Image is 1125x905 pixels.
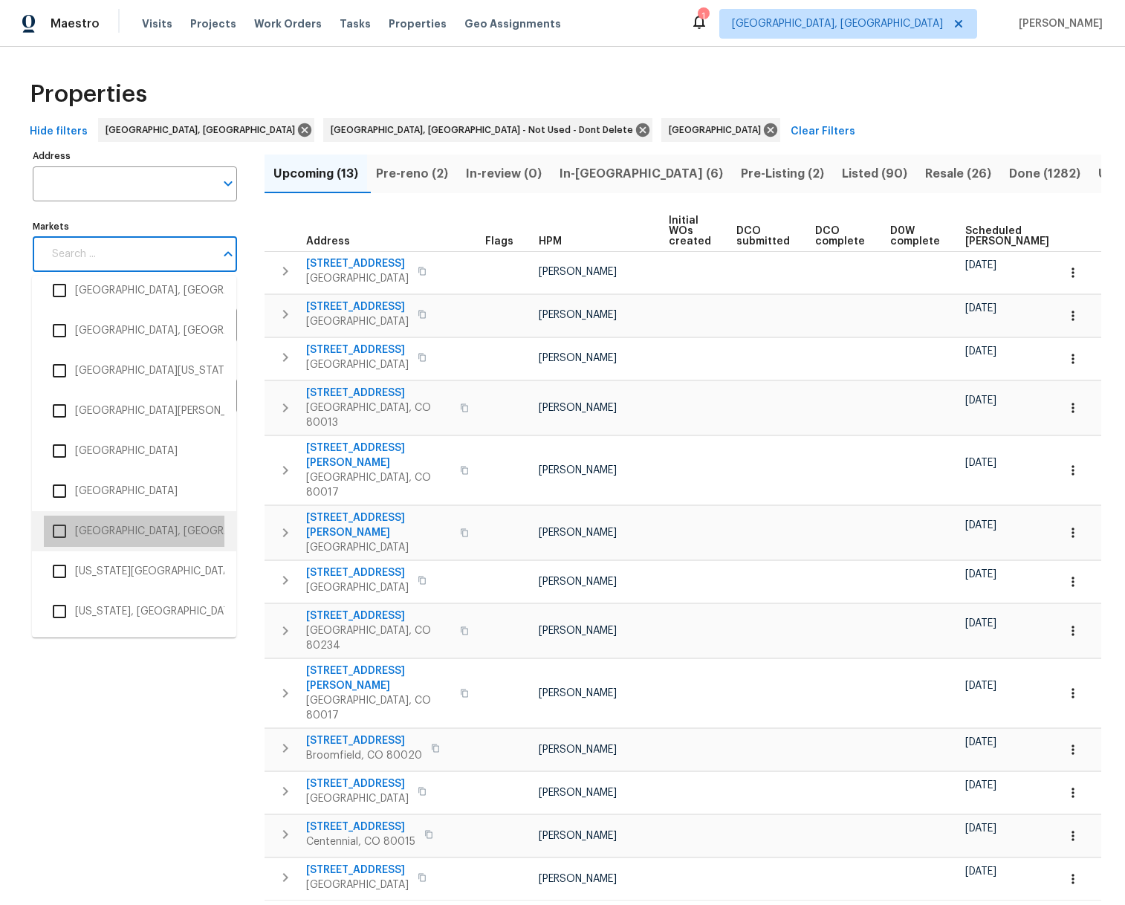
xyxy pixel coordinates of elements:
span: Projects [190,16,236,31]
span: Centennial, CO 80015 [306,834,415,849]
span: [STREET_ADDRESS][PERSON_NAME] [306,441,451,470]
span: D0W complete [890,226,940,247]
span: [DATE] [965,780,996,791]
span: [GEOGRAPHIC_DATA], CO 80017 [306,470,451,500]
li: [GEOGRAPHIC_DATA], [GEOGRAPHIC_DATA] [44,275,224,306]
span: HPM [539,236,562,247]
span: [DATE] [965,823,996,834]
span: Done (1282) [1009,163,1080,184]
button: Hide filters [24,118,94,146]
span: Scheduled [PERSON_NAME] [965,226,1049,247]
span: [GEOGRAPHIC_DATA] [306,580,409,595]
span: Properties [30,87,147,102]
span: In-review (0) [466,163,542,184]
span: [STREET_ADDRESS] [306,820,415,834]
span: [DATE] [965,260,996,270]
input: Search ... [43,237,215,272]
span: [PERSON_NAME] [539,267,617,277]
li: [GEOGRAPHIC_DATA][PERSON_NAME] [44,395,224,426]
span: [DATE] [965,458,996,468]
span: Initial WOs created [669,215,711,247]
span: DCO complete [815,226,865,247]
span: [PERSON_NAME] [539,745,617,755]
span: [PERSON_NAME] [539,528,617,538]
button: Clear Filters [785,118,861,146]
span: [STREET_ADDRESS] [306,863,409,878]
span: Work Orders [254,16,322,31]
span: [STREET_ADDRESS] [306,565,409,580]
span: Hide filters [30,123,88,141]
span: [GEOGRAPHIC_DATA], [GEOGRAPHIC_DATA] [106,123,301,137]
span: [STREET_ADDRESS] [306,776,409,791]
span: [STREET_ADDRESS] [306,733,422,748]
span: Clear Filters [791,123,855,141]
span: [PERSON_NAME] [539,831,617,841]
div: [GEOGRAPHIC_DATA], [GEOGRAPHIC_DATA] - Not Used - Dont Delete [323,118,652,142]
span: [DATE] [965,681,996,691]
span: [DATE] [965,737,996,747]
span: [DATE] [965,346,996,357]
span: [GEOGRAPHIC_DATA] [306,271,409,286]
span: [GEOGRAPHIC_DATA], [GEOGRAPHIC_DATA] - Not Used - Dont Delete [331,123,639,137]
span: DCO submitted [736,226,790,247]
span: Tasks [340,19,371,29]
div: [GEOGRAPHIC_DATA], [GEOGRAPHIC_DATA] [98,118,314,142]
span: Geo Assignments [464,16,561,31]
label: Address [33,152,237,160]
span: Maestro [51,16,100,31]
label: Markets [33,222,237,231]
span: [GEOGRAPHIC_DATA] [306,314,409,329]
span: [GEOGRAPHIC_DATA], CO 80017 [306,693,451,723]
span: [DATE] [965,618,996,629]
span: [PERSON_NAME] [539,465,617,476]
li: [US_STATE][GEOGRAPHIC_DATA], [GEOGRAPHIC_DATA] [44,556,224,587]
span: [DATE] [965,520,996,531]
li: [GEOGRAPHIC_DATA], [GEOGRAPHIC_DATA] [44,315,224,346]
span: Resale (26) [925,163,991,184]
span: [DATE] [965,303,996,314]
span: Visits [142,16,172,31]
span: Listed (90) [842,163,907,184]
button: Open [218,173,239,194]
span: [STREET_ADDRESS] [306,609,451,623]
div: [GEOGRAPHIC_DATA] [661,118,780,142]
span: Flags [485,236,513,247]
span: [STREET_ADDRESS] [306,299,409,314]
span: [STREET_ADDRESS] [306,386,451,400]
span: [PERSON_NAME] [1013,16,1103,31]
span: [PERSON_NAME] [539,874,617,884]
span: [GEOGRAPHIC_DATA], [GEOGRAPHIC_DATA] [732,16,943,31]
span: [GEOGRAPHIC_DATA] [669,123,767,137]
span: [GEOGRAPHIC_DATA] [306,357,409,372]
li: [GEOGRAPHIC_DATA] [44,435,224,467]
span: Broomfield, CO 80020 [306,748,422,763]
span: [STREET_ADDRESS] [306,256,409,271]
li: [GEOGRAPHIC_DATA][US_STATE], [GEOGRAPHIC_DATA] [44,355,224,386]
span: [GEOGRAPHIC_DATA], CO 80234 [306,623,451,653]
span: [PERSON_NAME] [539,577,617,587]
li: [GEOGRAPHIC_DATA], [GEOGRAPHIC_DATA] [44,516,224,547]
span: Pre-Listing (2) [741,163,824,184]
span: Upcoming (13) [273,163,358,184]
span: [STREET_ADDRESS] [306,343,409,357]
span: Pre-reno (2) [376,163,448,184]
div: 1 [698,9,708,24]
span: [PERSON_NAME] [539,626,617,636]
span: [DATE] [965,866,996,877]
span: [PERSON_NAME] [539,788,617,798]
span: [STREET_ADDRESS][PERSON_NAME] [306,510,451,540]
span: [DATE] [965,569,996,580]
span: [PERSON_NAME] [539,310,617,320]
span: [GEOGRAPHIC_DATA], CO 80013 [306,400,451,430]
button: Close [218,244,239,265]
span: [PERSON_NAME] [539,403,617,413]
span: [GEOGRAPHIC_DATA] [306,878,409,892]
span: In-[GEOGRAPHIC_DATA] (6) [560,163,723,184]
span: [PERSON_NAME] [539,688,617,698]
span: [DATE] [965,395,996,406]
li: [US_STATE], [GEOGRAPHIC_DATA] [44,596,224,627]
span: Properties [389,16,447,31]
span: Address [306,236,350,247]
li: [GEOGRAPHIC_DATA] [44,476,224,507]
span: [GEOGRAPHIC_DATA] [306,791,409,806]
